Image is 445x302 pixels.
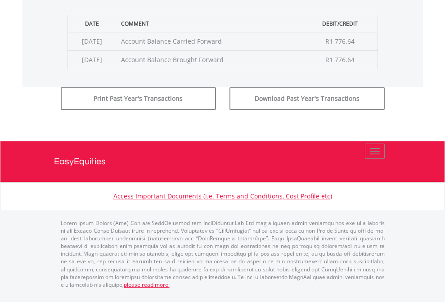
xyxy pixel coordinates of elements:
th: Comment [117,15,303,32]
th: Date [67,15,117,32]
button: Download Past Year's Transactions [229,87,385,110]
a: EasyEquities [54,141,391,182]
a: please read more: [124,281,170,288]
button: Print Past Year's Transactions [61,87,216,110]
td: Account Balance Carried Forward [117,32,303,50]
td: Account Balance Brought Forward [117,50,303,69]
span: R1 776.64 [325,37,355,45]
td: [DATE] [67,50,117,69]
p: Lorem Ipsum Dolors (Ame) Con a/e SeddOeiusmod tem InciDiduntut Lab Etd mag aliquaen admin veniamq... [61,219,385,288]
th: Debit/Credit [303,15,378,32]
td: [DATE] [67,32,117,50]
a: Access Important Documents (i.e. Terms and Conditions, Cost Profile etc) [113,192,332,200]
span: R1 776.64 [325,55,355,64]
